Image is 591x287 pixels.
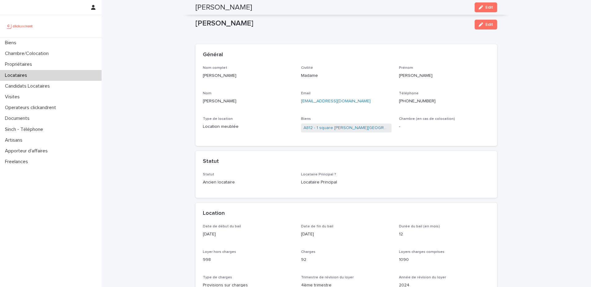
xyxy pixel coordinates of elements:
span: Email [301,92,311,95]
p: Sinch - Téléphone [2,127,48,132]
h2: Général [203,52,223,58]
span: Durée du bail (en mois) [399,225,440,228]
span: Type de charges [203,276,232,279]
button: Edit [475,20,497,29]
p: Locataire Principal [301,179,392,186]
p: [DATE] [203,231,294,238]
span: Nom [203,92,211,95]
p: 998 [203,257,294,263]
h2: [PERSON_NAME] [195,3,252,12]
span: Loyer hors charges [203,250,236,254]
span: Statut [203,173,214,176]
p: Visites [2,94,25,100]
span: Trimestre de révision du loyer [301,276,354,279]
p: Propriétaires [2,61,37,67]
span: Nom complet [203,66,227,70]
span: Année de révision du loyer [399,276,446,279]
span: Date de début du bail [203,225,241,228]
span: Edit [485,5,493,10]
button: Edit [475,2,497,12]
p: - [399,124,490,130]
p: Candidats Locataires [2,83,55,89]
span: Date de fin du bail [301,225,333,228]
p: 12 [399,231,490,238]
p: Freelances [2,159,33,165]
p: Operateurs clickandrent [2,105,61,111]
p: Apporteur d'affaires [2,148,53,154]
p: [PERSON_NAME] [203,73,294,79]
p: 1090 [399,257,490,263]
a: A812 - 1 square [PERSON_NAME][GEOGRAPHIC_DATA], [GEOGRAPHIC_DATA][PERSON_NAME] 78210 [304,125,389,131]
p: Chambre/Colocation [2,51,54,57]
p: Documents [2,116,34,121]
p: 92 [301,257,392,263]
p: [PERSON_NAME] [399,73,490,79]
a: [EMAIL_ADDRESS][DOMAIN_NAME] [301,99,371,103]
img: UCB0brd3T0yccxBKYDjQ [5,20,35,32]
p: Location meublée [203,124,294,130]
span: Téléphone [399,92,419,95]
span: Chambre (en cas de colocation) [399,117,455,121]
h2: Statut [203,158,219,165]
p: [PERSON_NAME] [203,98,294,104]
span: Charges [301,250,316,254]
p: Artisans [2,137,27,143]
span: Edit [485,22,493,27]
span: Civilité [301,66,313,70]
p: Biens [2,40,21,46]
span: Biens [301,117,311,121]
p: [DATE] [301,231,392,238]
span: Loyers charges comprises [399,250,444,254]
span: Type de location [203,117,233,121]
h2: Location [203,210,225,217]
p: [PERSON_NAME] [195,19,470,28]
span: Locataire Principal ? [301,173,336,176]
p: Madame [301,73,392,79]
p: [PHONE_NUMBER] [399,98,490,104]
span: Prénom [399,66,413,70]
p: Ancien locataire [203,179,294,186]
p: Locataires [2,73,32,78]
